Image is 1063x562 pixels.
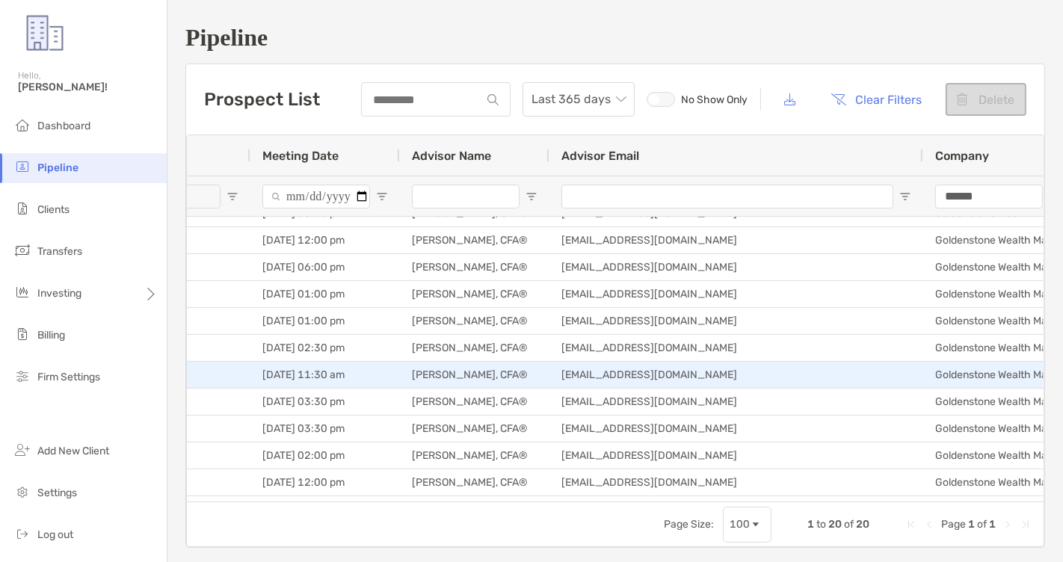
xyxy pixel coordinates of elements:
[250,308,400,334] div: [DATE] 01:00 pm
[250,442,400,469] div: [DATE] 02:00 pm
[37,329,65,342] span: Billing
[899,191,911,203] button: Open Filter Menu
[18,6,72,60] img: Zoe Logo
[400,227,549,253] div: [PERSON_NAME], CFA®
[13,441,31,459] img: add_new_client icon
[262,185,370,209] input: Meeting Date Filter Input
[549,362,923,388] div: [EMAIL_ADDRESS][DOMAIN_NAME]
[531,83,626,116] span: Last 365 days
[400,442,549,469] div: [PERSON_NAME], CFA®
[487,94,499,105] img: input icon
[549,469,923,495] div: [EMAIL_ADDRESS][DOMAIN_NAME]
[250,362,400,388] div: [DATE] 11:30 am
[250,281,400,307] div: [DATE] 01:00 pm
[647,92,748,107] label: No Show Only
[250,335,400,361] div: [DATE] 02:30 pm
[723,507,771,543] div: Page Size
[37,245,82,258] span: Transfers
[935,185,1043,209] input: Company Filter Input
[923,519,935,531] div: Previous Page
[37,120,90,132] span: Dashboard
[905,519,917,531] div: First Page
[400,469,549,495] div: [PERSON_NAME], CFA®
[730,518,750,531] div: 100
[1002,519,1014,531] div: Next Page
[549,254,923,280] div: [EMAIL_ADDRESS][DOMAIN_NAME]
[13,283,31,301] img: investing icon
[977,518,987,531] span: of
[549,416,923,442] div: [EMAIL_ADDRESS][DOMAIN_NAME]
[18,81,158,93] span: [PERSON_NAME]!
[37,161,78,174] span: Pipeline
[37,371,100,383] span: Firm Settings
[204,89,320,110] h3: Prospect List
[400,335,549,361] div: [PERSON_NAME], CFA®
[968,518,975,531] span: 1
[250,469,400,495] div: [DATE] 12:00 pm
[526,191,537,203] button: Open Filter Menu
[13,200,31,217] img: clients icon
[549,389,923,415] div: [EMAIL_ADDRESS][DOMAIN_NAME]
[262,149,339,163] span: Meeting Date
[412,149,491,163] span: Advisor Name
[844,518,854,531] span: of
[227,191,238,203] button: Open Filter Menu
[37,203,70,216] span: Clients
[816,518,826,531] span: to
[1020,519,1032,531] div: Last Page
[549,227,923,253] div: [EMAIL_ADDRESS][DOMAIN_NAME]
[856,518,869,531] span: 20
[400,254,549,280] div: [PERSON_NAME], CFA®
[828,518,842,531] span: 20
[250,254,400,280] div: [DATE] 06:00 pm
[37,487,77,499] span: Settings
[13,367,31,385] img: firm-settings icon
[989,518,996,531] span: 1
[400,389,549,415] div: [PERSON_NAME], CFA®
[13,483,31,501] img: settings icon
[561,185,893,209] input: Advisor Email Filter Input
[412,185,520,209] input: Advisor Name Filter Input
[185,24,1045,52] h1: Pipeline
[400,281,549,307] div: [PERSON_NAME], CFA®
[561,149,639,163] span: Advisor Email
[807,518,814,531] span: 1
[549,308,923,334] div: [EMAIL_ADDRESS][DOMAIN_NAME]
[250,227,400,253] div: [DATE] 12:00 pm
[250,389,400,415] div: [DATE] 03:30 pm
[376,191,388,203] button: Open Filter Menu
[820,83,934,116] button: Clear Filters
[13,116,31,134] img: dashboard icon
[13,525,31,543] img: logout icon
[549,442,923,469] div: [EMAIL_ADDRESS][DOMAIN_NAME]
[400,308,549,334] div: [PERSON_NAME], CFA®
[664,518,714,531] div: Page Size:
[549,335,923,361] div: [EMAIL_ADDRESS][DOMAIN_NAME]
[941,518,966,531] span: Page
[37,287,81,300] span: Investing
[549,281,923,307] div: [EMAIL_ADDRESS][DOMAIN_NAME]
[13,158,31,176] img: pipeline icon
[400,416,549,442] div: [PERSON_NAME], CFA®
[400,362,549,388] div: [PERSON_NAME], CFA®
[935,149,989,163] span: Company
[13,241,31,259] img: transfers icon
[37,528,73,541] span: Log out
[13,325,31,343] img: billing icon
[250,416,400,442] div: [DATE] 03:30 pm
[37,445,109,457] span: Add New Client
